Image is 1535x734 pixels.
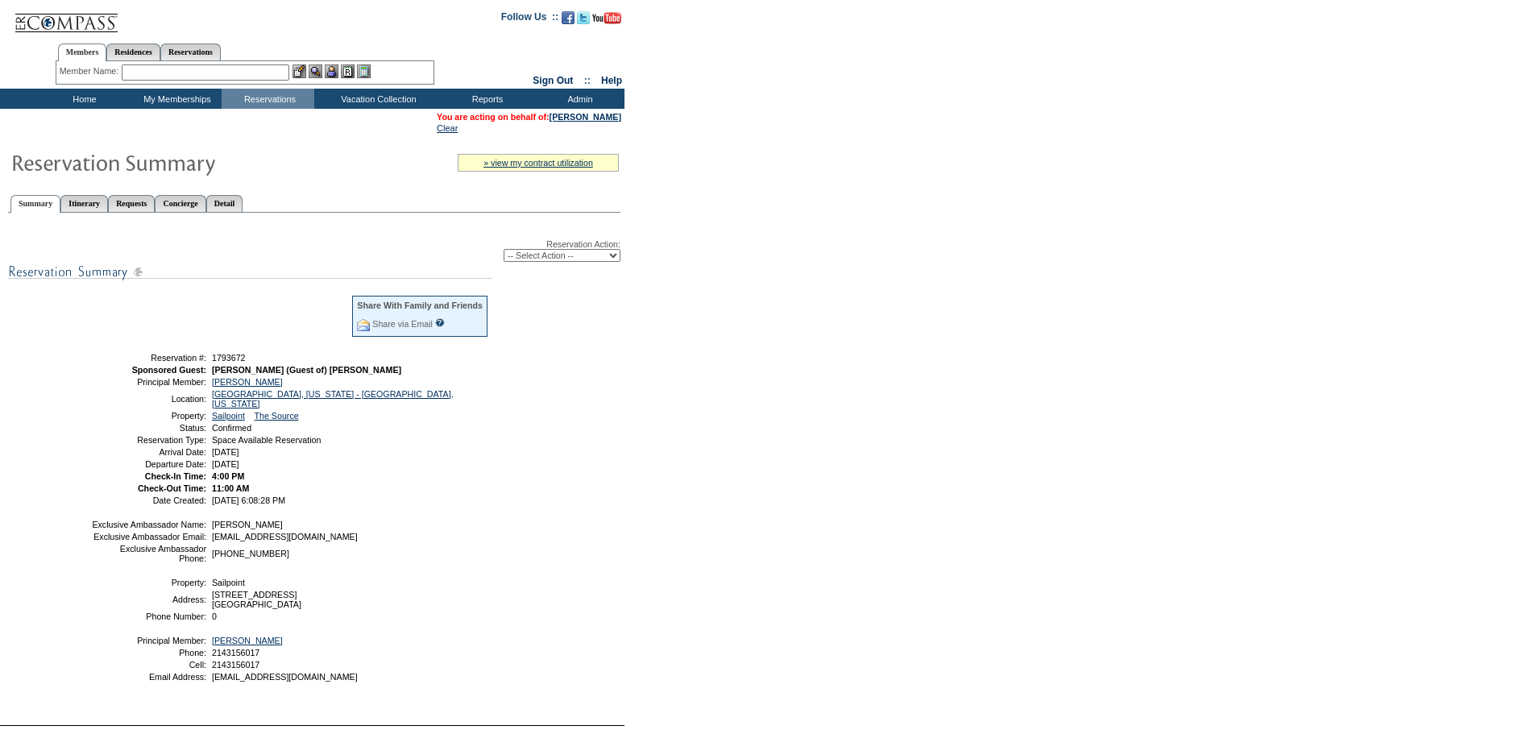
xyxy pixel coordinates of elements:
[562,16,575,26] a: Become our fan on Facebook
[138,483,206,493] strong: Check-Out Time:
[36,89,129,109] td: Home
[212,423,251,433] span: Confirmed
[212,353,246,363] span: 1793672
[357,64,371,78] img: b_calculator.gif
[372,319,433,329] a: Share via Email
[212,520,283,529] span: [PERSON_NAME]
[91,447,206,457] td: Arrival Date:
[91,612,206,621] td: Phone Number:
[212,578,245,587] span: Sailpoint
[255,411,299,421] a: The Source
[592,12,621,24] img: Subscribe to our YouTube Channel
[292,64,306,78] img: b_edit.gif
[91,411,206,421] td: Property:
[483,158,593,168] a: » view my contract utilization
[206,195,243,212] a: Detail
[91,636,206,645] td: Principal Member:
[212,648,259,657] span: 2143156017
[91,544,206,563] td: Exclusive Ambassador Phone:
[222,89,314,109] td: Reservations
[212,590,301,609] span: [STREET_ADDRESS] [GEOGRAPHIC_DATA]
[212,377,283,387] a: [PERSON_NAME]
[8,239,620,262] div: Reservation Action:
[439,89,532,109] td: Reports
[212,483,249,493] span: 11:00 AM
[437,112,621,122] span: You are acting on behalf of:
[533,75,573,86] a: Sign Out
[550,112,621,122] a: [PERSON_NAME]
[601,75,622,86] a: Help
[314,89,439,109] td: Vacation Collection
[91,520,206,529] td: Exclusive Ambassador Name:
[91,353,206,363] td: Reservation #:
[160,44,221,60] a: Reservations
[532,89,624,109] td: Admin
[212,496,285,505] span: [DATE] 6:08:28 PM
[212,459,239,469] span: [DATE]
[212,447,239,457] span: [DATE]
[91,435,206,445] td: Reservation Type:
[129,89,222,109] td: My Memberships
[212,636,283,645] a: [PERSON_NAME]
[132,365,206,375] strong: Sponsored Guest:
[8,262,492,282] img: subTtlResSummary.gif
[325,64,338,78] img: Impersonate
[501,10,558,29] td: Follow Us ::
[108,195,155,212] a: Requests
[91,660,206,670] td: Cell:
[212,389,454,408] a: [GEOGRAPHIC_DATA], [US_STATE] - [GEOGRAPHIC_DATA], [US_STATE]
[437,123,458,133] a: Clear
[91,672,206,682] td: Email Address:
[91,532,206,541] td: Exclusive Ambassador Email:
[155,195,205,212] a: Concierge
[584,75,591,86] span: ::
[212,435,321,445] span: Space Available Reservation
[592,16,621,26] a: Subscribe to our YouTube Channel
[341,64,355,78] img: Reservations
[91,648,206,657] td: Phone:
[60,195,108,212] a: Itinerary
[10,146,333,178] img: Reservaton Summary
[91,389,206,408] td: Location:
[106,44,160,60] a: Residences
[58,44,107,61] a: Members
[91,459,206,469] td: Departure Date:
[60,64,122,78] div: Member Name:
[212,660,259,670] span: 2143156017
[577,11,590,24] img: Follow us on Twitter
[562,11,575,24] img: Become our fan on Facebook
[10,195,60,213] a: Summary
[212,612,217,621] span: 0
[357,301,483,310] div: Share With Family and Friends
[91,578,206,587] td: Property:
[91,377,206,387] td: Principal Member:
[212,549,289,558] span: [PHONE_NUMBER]
[212,365,401,375] span: [PERSON_NAME] (Guest of) [PERSON_NAME]
[212,672,358,682] span: [EMAIL_ADDRESS][DOMAIN_NAME]
[91,496,206,505] td: Date Created:
[309,64,322,78] img: View
[212,411,245,421] a: Sailpoint
[212,471,244,481] span: 4:00 PM
[145,471,206,481] strong: Check-In Time:
[577,16,590,26] a: Follow us on Twitter
[91,423,206,433] td: Status:
[435,318,445,327] input: What is this?
[91,590,206,609] td: Address:
[212,532,358,541] span: [EMAIL_ADDRESS][DOMAIN_NAME]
